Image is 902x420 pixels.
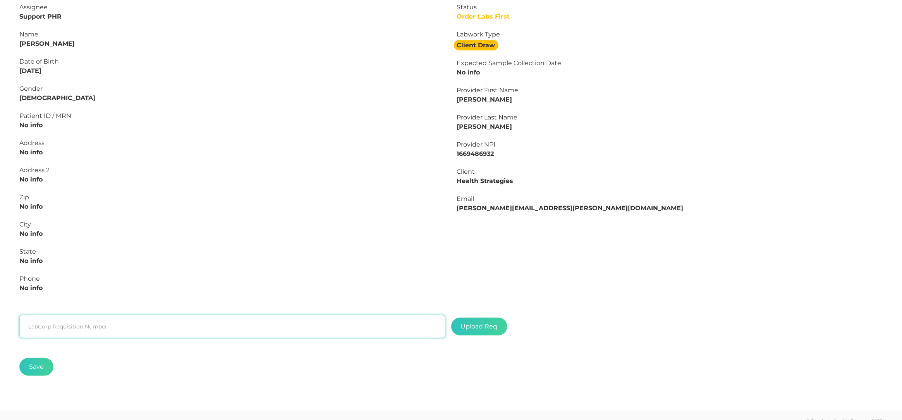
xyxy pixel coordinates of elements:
[457,204,684,212] strong: [PERSON_NAME][EMAIL_ADDRESS][PERSON_NAME][DOMAIN_NAME]
[457,69,480,76] strong: No info
[19,149,43,156] strong: No info
[457,3,883,12] div: Status
[19,230,43,237] strong: No info
[19,203,43,210] strong: No info
[457,59,883,68] div: Expected Sample Collection Date
[19,84,445,93] div: Gender
[19,30,445,39] div: Name
[451,318,507,335] span: Upload Req
[19,138,445,148] div: Address
[457,140,883,149] div: Provider NPI
[457,167,883,176] div: Client
[19,358,53,376] button: Save
[19,166,445,175] div: Address 2
[454,40,498,50] strong: Client Draw
[19,257,43,264] strong: No info
[457,96,512,103] strong: [PERSON_NAME]
[19,13,62,20] strong: Support PHR
[457,194,883,204] div: Email
[19,40,75,47] strong: [PERSON_NAME]
[19,111,445,121] div: Patient ID / MRN
[19,315,445,338] input: LabCorp Requisition Number
[457,13,510,20] span: Order Labs First
[19,247,445,256] div: State
[19,121,43,129] strong: No info
[457,86,883,95] div: Provider First Name
[19,193,445,202] div: Zip
[19,284,43,292] strong: No info
[19,274,445,283] div: Phone
[19,94,95,102] strong: [DEMOGRAPHIC_DATA]
[19,3,445,12] div: Assignee
[457,30,883,39] div: Labwork Type
[19,57,445,66] div: Date of Birth
[457,150,494,157] strong: 1669486932
[19,176,43,183] strong: No info
[19,220,445,229] div: City
[457,123,512,130] strong: [PERSON_NAME]
[457,113,883,122] div: Provider Last Name
[19,67,41,74] strong: [DATE]
[457,177,514,185] strong: Health Strategies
